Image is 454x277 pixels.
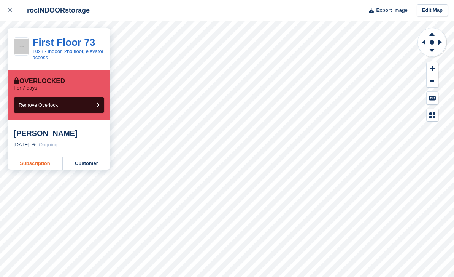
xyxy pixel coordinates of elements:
[33,37,95,48] a: First Floor 73
[14,77,65,85] div: Overlocked
[33,48,103,60] a: 10x8 - Indoor, 2nd floor, elevator access
[14,141,29,149] div: [DATE]
[427,75,438,88] button: Zoom Out
[417,4,448,17] a: Edit Map
[14,97,104,113] button: Remove Overlock
[20,6,90,15] div: rocINDOORstorage
[39,141,57,149] div: Ongoing
[63,157,110,170] a: Customer
[14,129,104,138] div: [PERSON_NAME]
[427,62,438,75] button: Zoom In
[427,109,438,122] button: Map Legend
[19,102,58,108] span: Remove Overlock
[427,92,438,104] button: Keyboard Shortcuts
[14,85,37,91] p: For 7 days
[32,143,36,146] img: arrow-right-light-icn-cde0832a797a2874e46488d9cf13f60e5c3a73dbe684e267c42b8395dfbc2abf.svg
[14,39,29,54] img: 256x256-placeholder-a091544baa16b46aadf0b611073c37e8ed6a367829ab441c3b0103e7cf8a5b1b.png
[376,6,407,14] span: Export Image
[8,157,63,170] a: Subscription
[364,4,408,17] button: Export Image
